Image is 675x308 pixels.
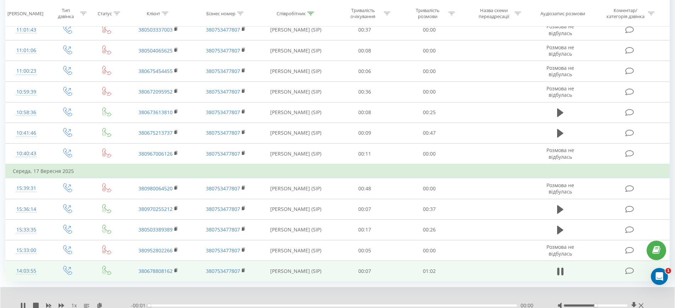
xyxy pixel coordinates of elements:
td: 00:37 [397,199,462,219]
td: 00:17 [332,219,397,240]
a: 380753477807 [206,47,240,54]
a: 380672095952 [138,88,173,95]
td: 00:36 [332,82,397,102]
span: Розмова не відбулась [546,147,574,160]
span: Розмова не відбулась [546,182,574,195]
div: Тривалість очікування [344,7,382,19]
a: 380753477807 [206,88,240,95]
div: 15:39:31 [13,181,40,195]
a: 380970255212 [138,206,173,212]
div: [PERSON_NAME] [7,10,43,16]
div: Клієнт [147,10,160,16]
td: 00:48 [332,178,397,199]
a: 380753477807 [206,68,240,74]
td: 00:08 [332,40,397,61]
a: 380503337003 [138,26,173,33]
div: 10:59:39 [13,85,40,99]
td: [PERSON_NAME] (SIP) [260,219,332,240]
td: [PERSON_NAME] (SIP) [260,82,332,102]
span: Розмова не відбулась [546,85,574,98]
td: [PERSON_NAME] (SIP) [260,240,332,261]
a: 380675213737 [138,129,173,136]
div: 15:33:35 [13,223,40,237]
a: 380952802266 [138,247,173,254]
a: 380753477807 [206,226,240,233]
div: Аудіозапис розмови [540,10,585,16]
td: 00:26 [397,219,462,240]
span: Розмова не відбулась [546,23,574,36]
a: 380753477807 [206,185,240,192]
div: Назва схеми переадресації [475,7,513,19]
td: [PERSON_NAME] (SIP) [260,19,332,40]
div: Accessibility label [594,304,597,307]
td: [PERSON_NAME] (SIP) [260,261,332,281]
div: Тривалість розмови [409,7,447,19]
td: 00:07 [332,261,397,281]
iframe: Intercom live chat [651,268,668,285]
td: [PERSON_NAME] (SIP) [260,199,332,219]
div: Статус [98,10,112,16]
td: [PERSON_NAME] (SIP) [260,144,332,164]
span: Розмова не відбулась [546,65,574,78]
a: 380753477807 [206,206,240,212]
a: 380753477807 [206,268,240,274]
td: 00:09 [332,123,397,143]
td: 00:25 [397,102,462,123]
div: Співробітник [277,10,306,16]
a: 380980064520 [138,185,173,192]
div: 15:33:00 [13,243,40,257]
div: 10:41:46 [13,126,40,140]
div: 14:03:55 [13,264,40,278]
td: [PERSON_NAME] (SIP) [260,178,332,199]
div: 11:01:06 [13,44,40,57]
td: Середа, 17 Вересня 2025 [6,164,670,178]
td: [PERSON_NAME] (SIP) [260,123,332,143]
div: 10:58:36 [13,106,40,119]
td: 00:00 [397,240,462,261]
a: 380673613810 [138,109,173,116]
td: 00:00 [397,61,462,82]
td: [PERSON_NAME] (SIP) [260,61,332,82]
div: 15:36:14 [13,202,40,216]
div: 11:01:43 [13,23,40,37]
span: Розмова не відбулась [546,243,574,257]
div: Бізнес номер [206,10,235,16]
span: 1 [665,268,671,274]
a: 380753477807 [206,26,240,33]
td: [PERSON_NAME] (SIP) [260,102,332,123]
td: 00:07 [332,199,397,219]
a: 380753477807 [206,150,240,157]
div: Коментар/категорія дзвінка [605,7,646,19]
div: 10:40:43 [13,147,40,161]
a: 380503389389 [138,226,173,233]
td: 01:02 [397,261,462,281]
td: 00:06 [332,61,397,82]
td: 00:47 [397,123,462,143]
td: 00:00 [397,19,462,40]
span: Розмова не відбулась [546,44,574,57]
td: 00:00 [397,82,462,102]
div: Тип дзвінка [53,7,78,19]
a: 380753477807 [206,129,240,136]
div: 11:00:23 [13,64,40,78]
div: Accessibility label [148,304,151,307]
td: 00:37 [332,19,397,40]
td: 00:05 [332,240,397,261]
td: 00:00 [397,178,462,199]
td: [PERSON_NAME] (SIP) [260,40,332,61]
a: 380675454455 [138,68,173,74]
a: 380753477807 [206,247,240,254]
a: 380504065625 [138,47,173,54]
a: 380967006126 [138,150,173,157]
td: 00:00 [397,40,462,61]
a: 380678808162 [138,268,173,274]
td: 00:11 [332,144,397,164]
td: 00:00 [397,144,462,164]
a: 380753477807 [206,109,240,116]
td: 00:08 [332,102,397,123]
